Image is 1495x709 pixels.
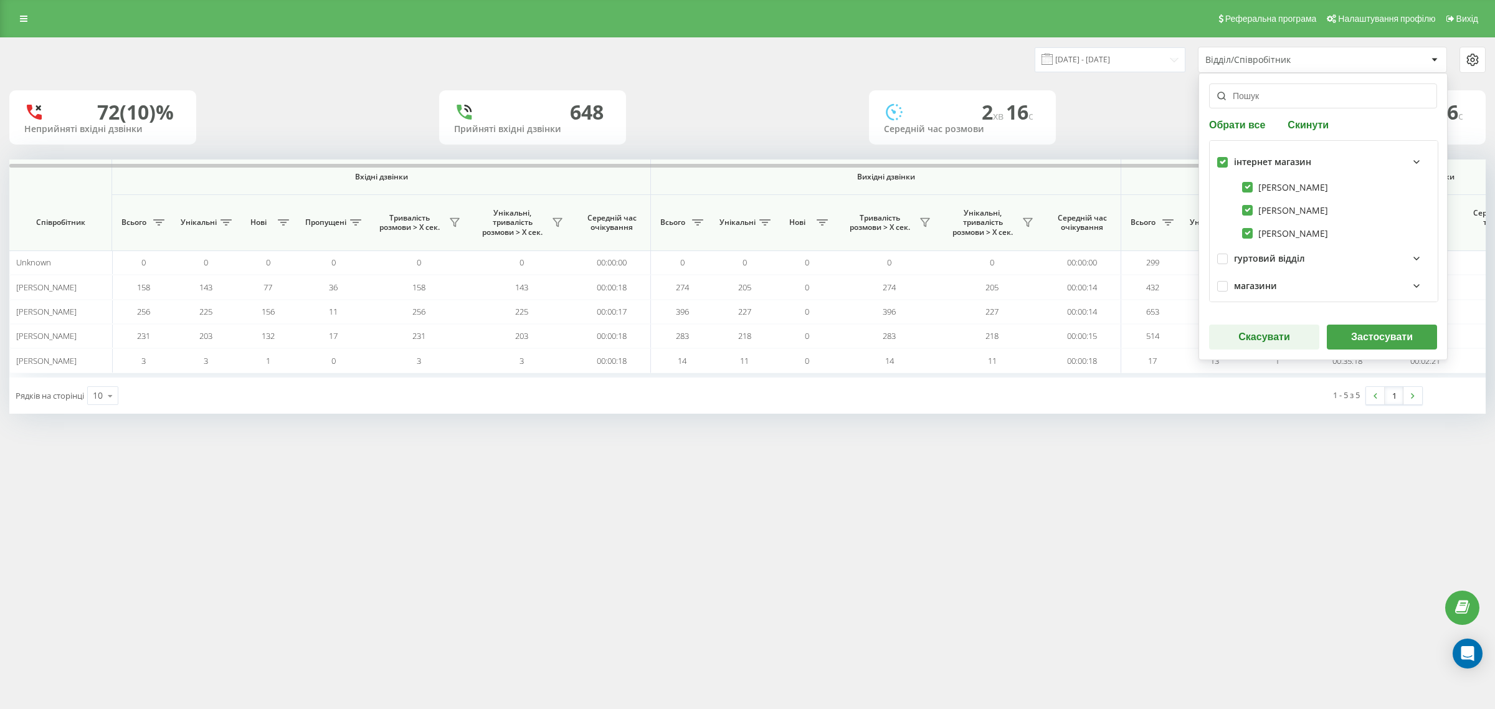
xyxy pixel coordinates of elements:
span: 218 [738,330,751,341]
span: 227 [738,306,751,317]
td: 00:00:00 [1043,250,1121,275]
span: Тривалість розмови > Х сек. [374,213,445,232]
span: 218 [985,330,999,341]
td: 00:00:18 [573,275,651,299]
span: 205 [738,282,751,293]
span: 0 [141,257,146,268]
span: 0 [204,257,208,268]
span: Унікальні [1190,217,1226,227]
span: 396 [883,306,896,317]
div: 1 - 5 з 5 [1333,389,1360,401]
span: 0 [805,257,809,268]
span: 0 [331,355,336,366]
span: Налаштування профілю [1338,14,1435,24]
span: 11 [329,306,338,317]
div: магазини [1234,281,1277,292]
span: 1 [1275,355,1279,366]
span: 0 [805,355,809,366]
span: 225 [515,306,528,317]
span: c [1028,109,1033,123]
span: 77 [263,282,272,293]
span: 0 [331,257,336,268]
span: 0 [266,257,270,268]
span: c [1458,109,1463,123]
span: 283 [883,330,896,341]
td: 00:02:21 [1386,348,1464,373]
span: 11 [740,355,749,366]
span: 274 [676,282,689,293]
div: Неприйняті вхідні дзвінки [24,124,181,135]
span: [PERSON_NAME] [16,330,77,341]
span: 16 [1436,98,1463,125]
span: [PERSON_NAME] [16,306,77,317]
span: 0 [990,257,994,268]
span: 653 [1146,306,1159,317]
span: 0 [520,257,524,268]
td: 00:00:14 [1043,275,1121,299]
span: Середній час очікування [582,213,641,232]
span: 143 [199,282,212,293]
td: 00:00:00 [573,250,651,275]
span: 256 [412,306,425,317]
div: Open Intercom Messenger [1453,639,1483,669]
td: 00:00:17 [573,300,651,324]
span: Всього [118,217,149,227]
span: 432 [1146,282,1159,293]
span: 17 [329,330,338,341]
span: Всього [657,217,688,227]
span: 0 [805,330,809,341]
span: 514 [1146,330,1159,341]
span: 203 [515,330,528,341]
span: 274 [883,282,896,293]
div: 72 (10)% [97,100,174,124]
span: Нові [782,217,813,227]
td: 00:00:14 [1043,300,1121,324]
div: Відділ/Співробітник [1205,55,1354,65]
span: Unknown [16,257,51,268]
span: Нові [243,217,274,227]
span: 14 [678,355,686,366]
span: 3 [204,355,208,366]
span: Реферальна програма [1225,14,1317,24]
input: Пошук [1209,83,1437,108]
div: 10 [93,389,103,402]
span: 17 [1148,355,1157,366]
span: 283 [676,330,689,341]
span: Середній час очікування [1053,213,1111,232]
div: гуртовий відділ [1234,254,1305,264]
a: 1 [1385,387,1403,404]
span: Всього [1127,217,1159,227]
label: [PERSON_NAME] [1242,205,1328,216]
span: Унікальні [181,217,217,227]
span: [PERSON_NAME] [16,355,77,366]
span: 11 [988,355,997,366]
td: 00:00:18 [573,348,651,373]
span: Унікальні, тривалість розмови > Х сек. [477,208,548,237]
span: 16 [1006,98,1033,125]
span: 0 [743,257,747,268]
span: 1 [266,355,270,366]
span: Рядків на сторінці [16,390,84,401]
button: Обрати все [1209,118,1269,130]
button: Застосувати [1327,325,1437,350]
span: 156 [262,306,275,317]
span: 3 [417,355,421,366]
label: [PERSON_NAME] [1242,228,1328,239]
span: 256 [137,306,150,317]
span: Тривалість розмови > Х сек. [844,213,916,232]
span: Вхідні дзвінки [145,172,618,182]
div: 648 [570,100,604,124]
span: 396 [676,306,689,317]
span: Співробітник [20,217,101,227]
span: 14 [885,355,894,366]
span: 3 [520,355,524,366]
td: 00:00:18 [573,324,651,348]
td: 00:00:15 [1043,324,1121,348]
td: 00:35:18 [1308,348,1386,373]
button: Скасувати [1209,325,1319,350]
span: 0 [805,282,809,293]
span: 225 [199,306,212,317]
span: 2 [982,98,1006,125]
div: Середній час розмови [884,124,1041,135]
span: 0 [680,257,685,268]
